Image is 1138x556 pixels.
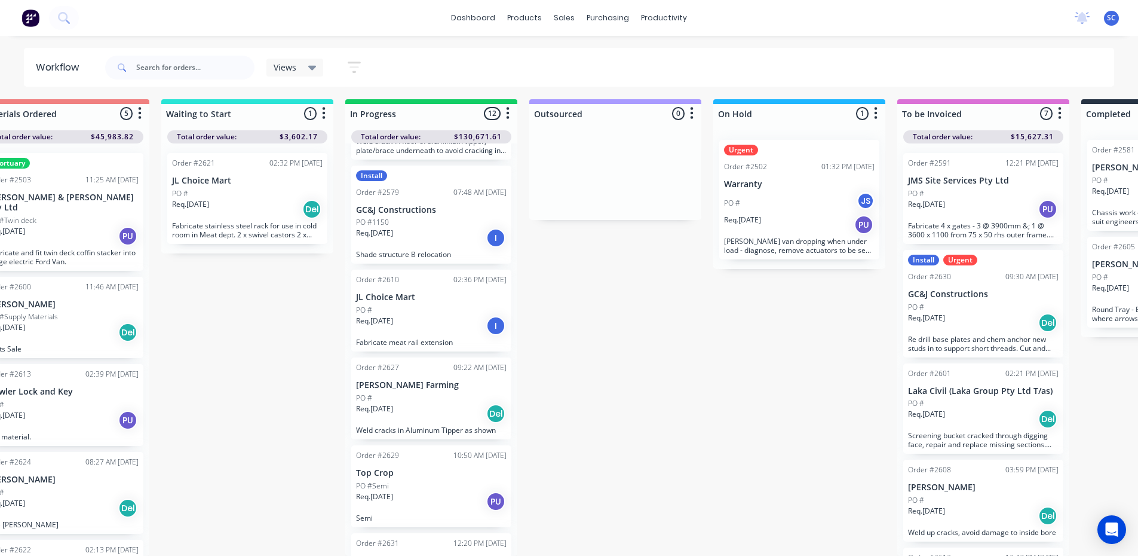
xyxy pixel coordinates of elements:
[269,158,323,169] div: 02:32 PM [DATE]
[486,492,505,511] div: PU
[908,528,1059,537] p: Weld up cracks, avoid damage to inside bore
[85,545,139,555] div: 02:13 PM [DATE]
[548,9,581,27] div: sales
[356,426,507,435] p: Weld cracks in Aluminum Tipper as shown
[486,316,505,335] div: I
[1011,132,1054,142] span: $15,627.31
[486,404,505,423] div: Del
[356,250,507,259] p: Shade structure B relocation
[943,255,977,265] div: Urgent
[356,491,393,502] p: Req. [DATE]
[22,9,39,27] img: Factory
[118,499,137,518] div: Del
[85,369,139,380] div: 02:39 PM [DATE]
[453,187,507,198] div: 07:48 AM [DATE]
[903,153,1063,244] div: Order #259112:21 PM [DATE]JMS Site Services Pty LtdPO #Req.[DATE]PUFabricate 4 x gates - 3 @ 3900...
[903,363,1063,454] div: Order #260102:21 PM [DATE]Laka Civil (Laka Group Pty Ltd T/as)PO #Req.[DATE]DelScreening bucket c...
[445,9,501,27] a: dashboard
[356,187,399,198] div: Order #2579
[1005,158,1059,169] div: 12:21 PM [DATE]
[356,450,399,461] div: Order #2629
[581,9,635,27] div: purchasing
[453,362,507,373] div: 09:22 AM [DATE]
[1097,515,1126,544] div: Open Intercom Messenger
[454,132,502,142] span: $130,671.61
[356,274,399,285] div: Order #2610
[908,199,945,210] p: Req. [DATE]
[172,188,188,199] p: PO #
[85,175,139,185] div: 11:25 AM [DATE]
[91,132,134,142] span: $45,983.82
[1038,313,1057,332] div: Del
[356,481,389,491] p: PO #Semi
[486,228,505,248] div: I
[1092,283,1129,294] p: Req. [DATE]
[724,215,761,225] p: Req. [DATE]
[1005,271,1059,282] div: 09:30 AM [DATE]
[1092,242,1135,252] div: Order #2605
[854,215,873,234] div: PU
[356,217,389,228] p: PO #1150
[724,145,758,155] div: Urgent
[356,514,507,523] p: Semi
[172,199,209,210] p: Req. [DATE]
[1038,200,1057,219] div: PU
[1107,13,1116,23] span: SC
[908,335,1059,353] p: Re drill base plates and chem anchor new studs in to support short threads. Cut and Modify post o...
[356,292,507,303] p: JL Choice Mart
[172,158,215,169] div: Order #2621
[351,358,511,439] div: Order #262709:22 AM [DATE][PERSON_NAME] FarmingPO #Req.[DATE]DelWeld cracks in Aluminum Tipper as...
[274,61,296,74] span: Views
[356,362,399,373] div: Order #2627
[908,398,924,409] p: PO #
[724,237,875,255] p: [PERSON_NAME] van dropping when under load - diagnose, remove actuators to be sent away for repai...
[908,221,1059,239] p: Fabricate 4 x gates - 3 @ 3900mm &; 1 @ 3600 x 1100 from 75 x 50 rhs outer frame. 40mm rhs as 4 x...
[36,60,85,75] div: Workflow
[356,170,387,181] div: Install
[903,460,1063,542] div: Order #260803:59 PM [DATE][PERSON_NAME]PO #Req.[DATE]DelWeld up cracks, avoid damage to inside bore
[85,282,139,292] div: 11:46 AM [DATE]
[356,338,507,347] p: Fabricate meat rail extension
[724,198,740,209] p: PO #
[908,495,924,506] p: PO #
[351,166,511,264] div: InstallOrder #257907:48 AM [DATE]GC&J ConstructionsPO #1150Req.[DATE]IShade structure B relocation
[908,158,951,169] div: Order #2591
[1005,465,1059,475] div: 03:59 PM [DATE]
[356,404,393,414] p: Req. [DATE]
[356,468,507,478] p: Top Crop
[908,271,951,282] div: Order #2630
[351,270,511,352] div: Order #261002:36 PM [DATE]JL Choice MartPO #Req.[DATE]IFabricate meat rail extension
[908,465,951,475] div: Order #2608
[172,176,323,186] p: JL Choice Mart
[1092,175,1108,186] p: PO #
[118,411,137,430] div: PU
[356,228,393,239] p: Req. [DATE]
[356,316,393,326] p: Req. [DATE]
[724,161,767,172] div: Order #2502
[635,9,693,27] div: productivity
[453,274,507,285] div: 02:36 PM [DATE]
[1005,368,1059,379] div: 02:21 PM [DATE]
[280,132,318,142] span: $3,602.17
[1038,506,1057,526] div: Del
[351,445,511,527] div: Order #262910:50 AM [DATE]Top CropPO #SemiReq.[DATE]PUSemi
[118,227,137,246] div: PU
[361,132,421,142] span: Total order value:
[1092,186,1129,197] p: Req. [DATE]
[908,409,945,420] p: Req. [DATE]
[356,538,399,549] div: Order #2631
[908,482,1059,493] p: [PERSON_NAME]
[172,221,323,239] p: Fabricate stainless steel rack for use in cold room in Meat dept. 2 x swivel castors 2 x straight...
[356,305,372,316] p: PO #
[857,192,875,210] div: JS
[908,255,939,265] div: Install
[903,250,1063,358] div: InstallUrgentOrder #263009:30 AM [DATE]GC&J ConstructionsPO #Req.[DATE]DelRe drill base plates an...
[719,140,879,259] div: UrgentOrder #250201:32 PM [DATE]WarrantyPO #JSReq.[DATE]PU[PERSON_NAME] van dropping when under l...
[908,289,1059,300] p: GC&J Constructions
[453,538,507,549] div: 12:20 PM [DATE]
[821,161,875,172] div: 01:32 PM [DATE]
[908,313,945,323] p: Req. [DATE]
[118,323,137,342] div: Del
[302,200,321,219] div: Del
[356,205,507,215] p: GC&J Constructions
